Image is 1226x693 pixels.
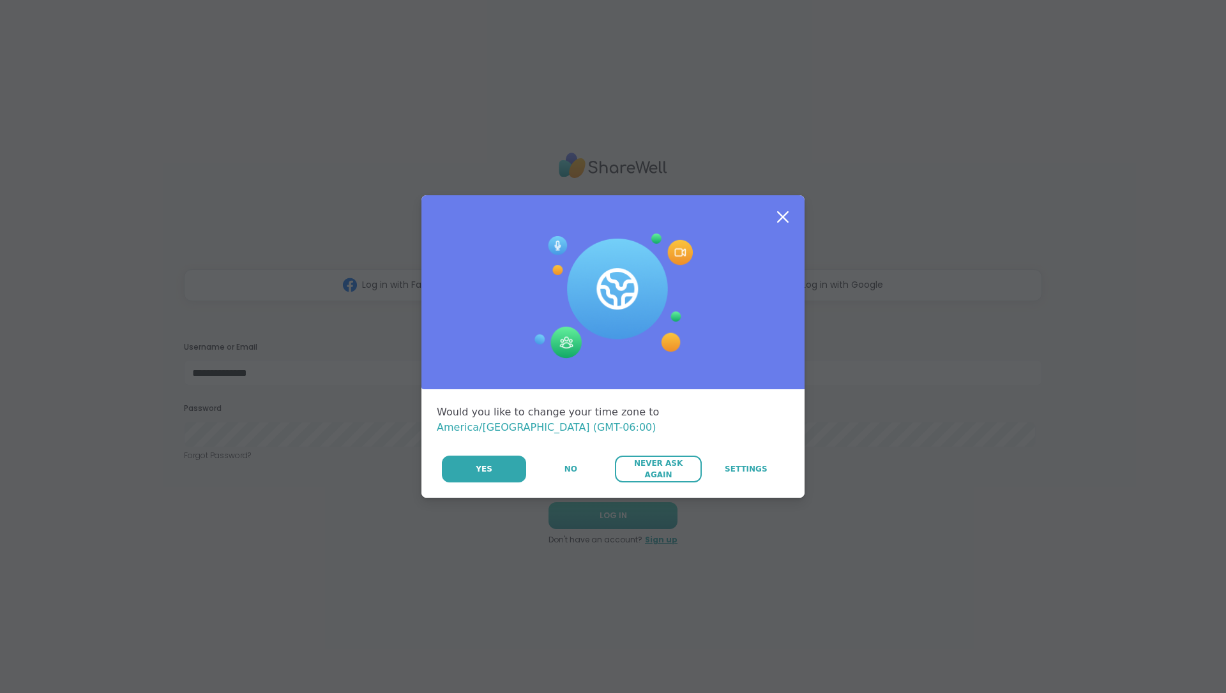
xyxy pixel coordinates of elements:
[527,456,614,482] button: No
[442,456,526,482] button: Yes
[703,456,789,482] a: Settings
[476,463,492,475] span: Yes
[437,421,656,433] span: America/[GEOGRAPHIC_DATA] (GMT-06:00)
[437,405,789,435] div: Would you like to change your time zone to
[533,234,693,359] img: Session Experience
[621,458,695,481] span: Never Ask Again
[725,463,768,475] span: Settings
[564,463,577,475] span: No
[615,456,701,482] button: Never Ask Again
